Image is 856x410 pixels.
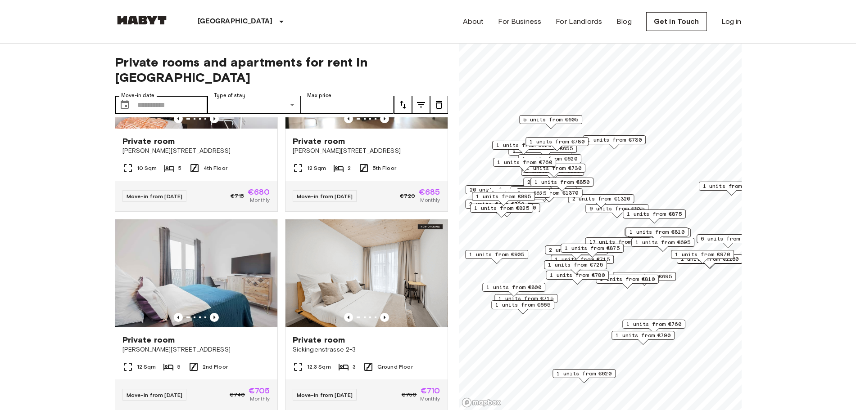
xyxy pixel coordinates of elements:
[465,250,528,264] div: Map marker
[486,283,541,291] span: 1 units from €800
[353,363,356,371] span: 3
[249,387,270,395] span: €705
[530,178,593,192] div: Map marker
[550,271,605,279] span: 1 units from €780
[293,136,345,147] span: Private room
[214,92,245,99] label: Type of stay
[297,193,353,200] span: Move-in from [DATE]
[348,164,351,172] span: 2
[116,96,134,114] button: Choose date
[623,209,686,223] div: Map marker
[293,147,440,156] span: [PERSON_NAME][STREET_ADDRESS]
[420,395,440,403] span: Monthly
[613,272,676,286] div: Map marker
[557,370,611,378] span: 1 units from €620
[611,331,675,345] div: Map marker
[551,255,614,269] div: Map marker
[210,114,219,123] button: Previous image
[420,196,440,204] span: Monthly
[121,92,154,99] label: Move-in date
[631,238,694,252] div: Map marker
[497,158,552,166] span: 1 units from €760
[527,178,582,186] span: 2 units from €655
[518,154,581,168] div: Map marker
[493,158,556,172] div: Map marker
[546,271,609,285] div: Map marker
[675,250,730,258] span: 1 units from €970
[646,12,707,31] a: Get in Touch
[585,237,651,251] div: Map marker
[380,313,389,322] button: Previous image
[307,164,326,172] span: 12 Sqm
[469,250,524,258] span: 1 units from €905
[231,192,244,200] span: €715
[203,363,228,371] span: 2nd Floor
[616,16,632,27] a: Blog
[520,189,578,197] span: 1 units from €1370
[671,250,734,264] div: Map marker
[297,392,353,398] span: Move-in from [DATE]
[628,228,691,242] div: Map marker
[492,141,555,155] div: Map marker
[127,193,183,200] span: Move-in from [DATE]
[530,138,584,146] span: 1 units from €780
[394,96,412,114] button: tune
[556,16,602,27] a: For Landlords
[430,96,448,114] button: tune
[293,345,440,354] span: Sickingenstrasse 2-3
[553,369,616,383] div: Map marker
[522,155,577,163] span: 1 units from €620
[122,334,175,345] span: Private room
[701,235,756,243] span: 6 units from €645
[344,114,353,123] button: Previous image
[512,186,575,200] div: Map marker
[285,219,448,327] img: Marketing picture of unit DE-01-477-035-03
[122,136,175,147] span: Private room
[122,147,270,156] span: [PERSON_NAME][STREET_ADDRESS]
[462,397,501,408] a: Mapbox logo
[525,137,589,151] div: Map marker
[589,238,647,246] span: 17 units from €650
[469,186,527,194] span: 20 units from €655
[469,200,524,208] span: 2 units from €790
[680,255,738,263] span: 1 units from €1280
[137,363,156,371] span: 12 Sqm
[465,200,528,214] div: Map marker
[250,196,270,204] span: Monthly
[721,16,742,27] a: Log in
[421,387,440,395] span: €710
[465,185,531,199] div: Map marker
[204,164,227,172] span: 4th Floor
[115,219,277,327] img: Marketing picture of unit DE-01-008-004-05HF
[522,164,585,178] div: Map marker
[380,114,389,123] button: Previous image
[534,178,589,186] span: 1 units from €850
[463,16,484,27] a: About
[622,320,685,334] div: Map marker
[476,192,531,201] span: 1 units from €895
[474,203,540,217] div: Map marker
[521,167,584,181] div: Map marker
[137,164,157,172] span: 10 Sqm
[568,194,634,208] div: Map marker
[514,187,572,195] span: 14 units from €645
[127,392,183,398] span: Move-in from [DATE]
[585,204,648,218] div: Map marker
[498,294,553,303] span: 1 units from €715
[491,189,546,197] span: 2 units from €625
[617,272,672,281] span: 2 units from €695
[697,234,760,248] div: Map marker
[572,195,630,203] span: 2 units from €1320
[491,300,554,314] div: Map marker
[523,178,586,192] div: Map marker
[548,261,603,269] span: 1 units from €725
[596,275,659,289] div: Map marker
[307,92,331,99] label: Max price
[495,301,550,309] span: 1 units from €665
[198,16,273,27] p: [GEOGRAPHIC_DATA]
[122,345,270,354] span: [PERSON_NAME][STREET_ADDRESS]
[400,192,415,200] span: €720
[412,96,430,114] button: tune
[526,164,581,172] span: 1 units from €730
[210,313,219,322] button: Previous image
